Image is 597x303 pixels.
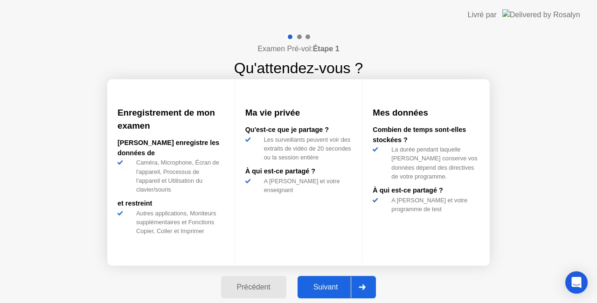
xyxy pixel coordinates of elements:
div: Suivant [300,283,351,291]
div: Combien de temps sont-elles stockées ? [373,125,479,145]
div: La durée pendant laquelle [PERSON_NAME] conserve vos données dépend des directives de votre progr... [388,145,479,181]
div: À qui est-ce partagé ? [373,186,479,196]
div: Précédent [224,283,284,291]
div: Caméra, Microphone, Écran de l'appareil, Processus de l'appareil et Utilisation du clavier/souris [132,158,224,194]
b: Étape 1 [313,45,340,53]
button: Suivant [298,276,376,298]
div: Open Intercom Messenger [565,271,588,294]
div: Livré par [468,9,497,21]
div: A [PERSON_NAME] et votre enseignant [260,177,352,194]
div: Autres applications, Moniteurs supplémentaires et Fonctions Copier, Coller et Imprimer [132,209,224,236]
img: Delivered by Rosalyn [502,9,580,20]
h3: Ma vie privée [245,106,352,119]
div: et restreint [118,199,224,209]
button: Précédent [221,276,286,298]
h1: Qu'attendez-vous ? [234,57,363,79]
div: [PERSON_NAME] enregistre les données de [118,138,224,158]
h3: Mes données [373,106,479,119]
div: À qui est-ce partagé ? [245,166,352,177]
div: A [PERSON_NAME] et votre programme de test [388,196,479,213]
div: Qu'est-ce que je partage ? [245,125,352,135]
h4: Examen Pré-vol: [257,43,339,55]
div: Les surveillants peuvent voir des extraits de vidéo de 20 secondes ou la session entière [260,135,352,162]
h3: Enregistrement de mon examen [118,106,224,132]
